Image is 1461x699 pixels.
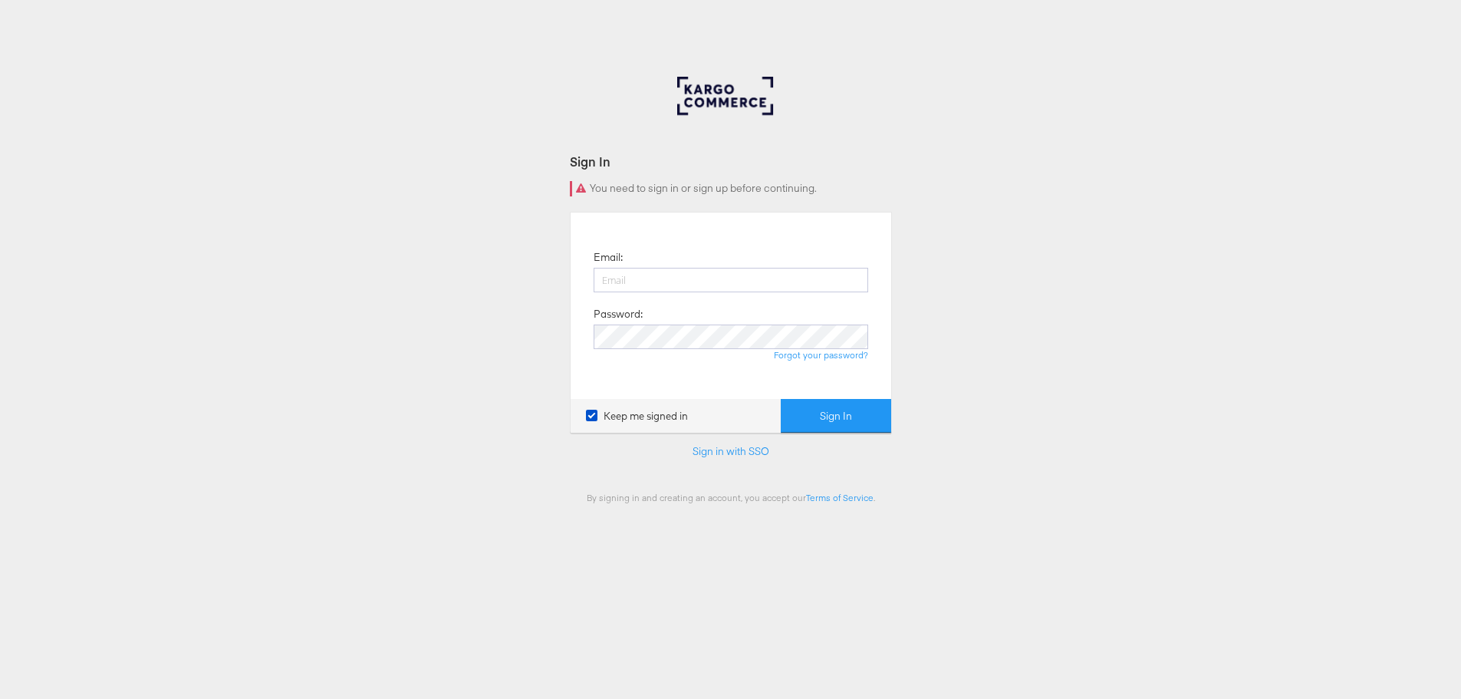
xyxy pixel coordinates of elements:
a: Terms of Service [806,492,874,503]
button: Sign In [781,399,891,434]
label: Keep me signed in [586,409,688,424]
a: Sign in with SSO [693,444,769,458]
label: Email: [594,250,623,265]
div: Sign In [570,153,892,170]
input: Email [594,268,868,292]
div: By signing in and creating an account, you accept our . [570,492,892,503]
a: Forgot your password? [774,349,868,361]
label: Password: [594,307,643,321]
div: You need to sign in or sign up before continuing. [570,181,892,196]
